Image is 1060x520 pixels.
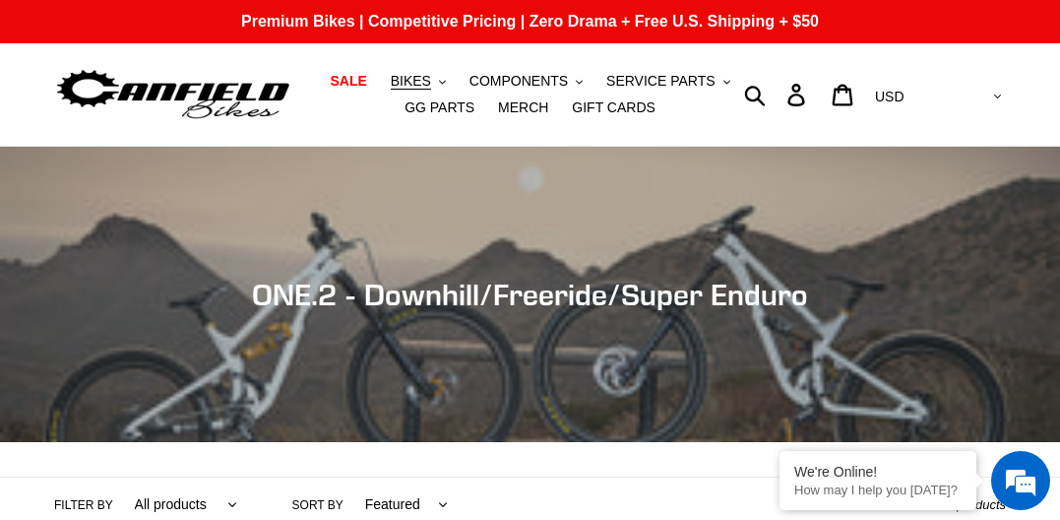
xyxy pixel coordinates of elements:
button: COMPONENTS [460,68,592,95]
a: GIFT CARDS [562,95,665,121]
span: BIKES [391,73,431,90]
span: GG PARTS [405,99,474,116]
button: SERVICE PARTS [596,68,739,95]
span: SERVICE PARTS [606,73,715,90]
span: GIFT CARDS [572,99,655,116]
p: How may I help you today? [794,483,962,497]
label: Sort by [292,496,343,514]
a: GG PARTS [395,95,484,121]
span: MERCH [498,99,548,116]
div: We're Online! [794,464,962,480]
span: ONE.2 - Downhill/Freeride/Super Enduro [252,277,808,312]
button: BIKES [381,68,456,95]
img: Canfield Bikes [54,65,292,124]
a: MERCH [488,95,558,121]
a: SALE [320,68,376,95]
span: SALE [330,73,366,90]
label: Filter by [54,496,113,514]
span: COMPONENTS [469,73,568,90]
